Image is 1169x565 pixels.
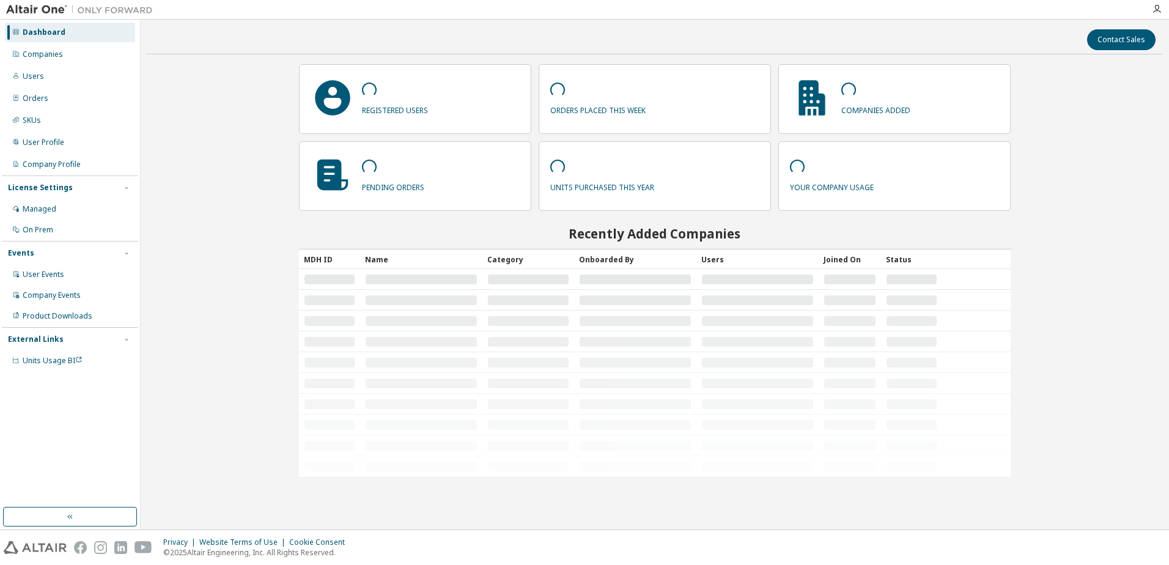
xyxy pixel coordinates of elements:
[23,270,64,279] div: User Events
[487,249,569,269] div: Category
[4,541,67,554] img: altair_logo.svg
[289,537,352,547] div: Cookie Consent
[199,537,289,547] div: Website Terms of Use
[579,249,691,269] div: Onboarded By
[23,355,83,366] span: Units Usage BI
[23,160,81,169] div: Company Profile
[6,4,159,16] img: Altair One
[701,249,814,269] div: Users
[135,541,152,554] img: youtube.svg
[304,249,355,269] div: MDH ID
[23,225,53,235] div: On Prem
[790,179,874,193] p: your company usage
[365,249,478,269] div: Name
[23,94,48,103] div: Orders
[23,138,64,147] div: User Profile
[23,28,65,37] div: Dashboard
[74,541,87,554] img: facebook.svg
[362,102,428,116] p: registered users
[23,50,63,59] div: Companies
[886,249,937,269] div: Status
[163,547,352,558] p: © 2025 Altair Engineering, Inc. All Rights Reserved.
[23,72,44,81] div: Users
[1087,29,1156,50] button: Contact Sales
[8,248,34,258] div: Events
[299,226,1010,242] h2: Recently Added Companies
[163,537,199,547] div: Privacy
[362,179,424,193] p: pending orders
[114,541,127,554] img: linkedin.svg
[8,334,64,344] div: External Links
[550,179,654,193] p: units purchased this year
[550,102,646,116] p: orders placed this week
[8,183,73,193] div: License Settings
[23,204,56,214] div: Managed
[841,102,910,116] p: companies added
[94,541,107,554] img: instagram.svg
[824,249,876,269] div: Joined On
[23,290,81,300] div: Company Events
[23,116,41,125] div: SKUs
[23,311,92,321] div: Product Downloads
